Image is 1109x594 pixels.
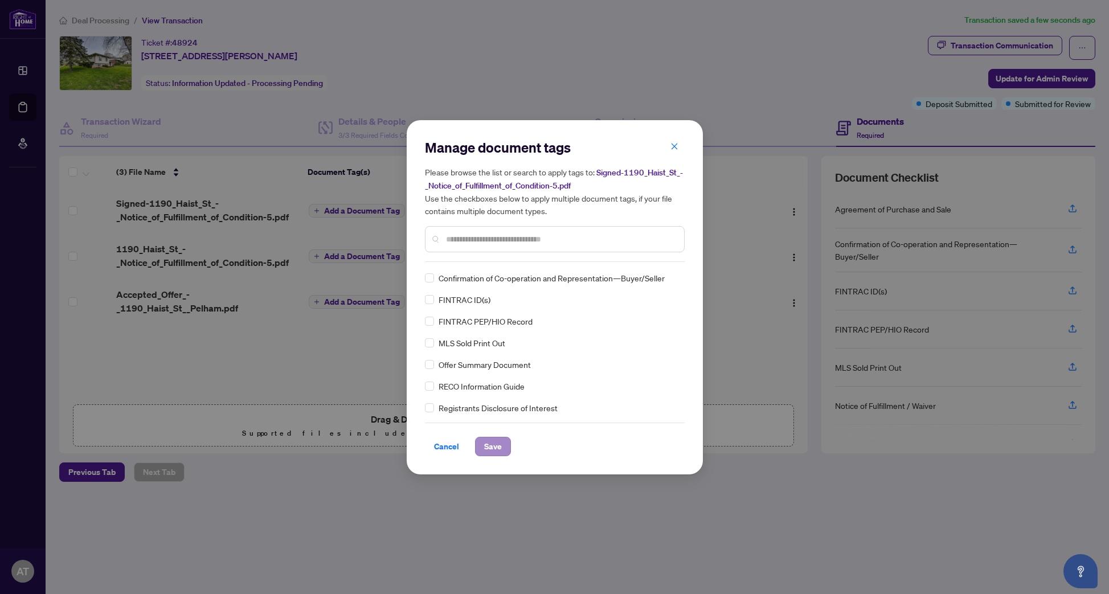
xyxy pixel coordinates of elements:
[439,380,525,392] span: RECO Information Guide
[484,437,502,456] span: Save
[439,315,533,327] span: FINTRAC PEP/HIO Record
[439,293,490,306] span: FINTRAC ID(s)
[439,358,531,371] span: Offer Summary Document
[425,166,685,217] h5: Please browse the list or search to apply tags to: Use the checkboxes below to apply multiple doc...
[475,437,511,456] button: Save
[439,402,558,414] span: Registrants Disclosure of Interest
[425,167,683,191] span: Signed-1190_Haist_St_-_Notice_of_Fulfillment_of_Condition-5.pdf
[425,437,468,456] button: Cancel
[670,142,678,150] span: close
[1063,554,1098,588] button: Open asap
[425,138,685,157] h2: Manage document tags
[434,437,459,456] span: Cancel
[439,337,505,349] span: MLS Sold Print Out
[439,272,665,284] span: Confirmation of Co-operation and Representation—Buyer/Seller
